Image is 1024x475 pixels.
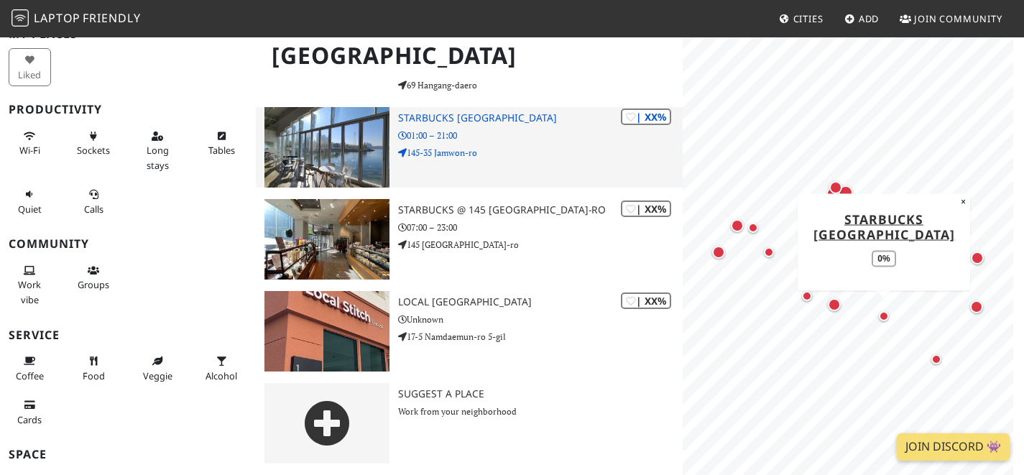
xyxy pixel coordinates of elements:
span: Quiet [18,203,42,216]
button: Close popup [956,193,970,209]
button: Wi-Fi [9,124,51,162]
span: Power sockets [77,144,110,157]
div: | XX% [621,200,671,217]
a: Starbucks [GEOGRAPHIC_DATA] [813,210,955,242]
div: Map marker [826,178,845,197]
div: Map marker [760,244,778,261]
span: Video/audio calls [84,203,103,216]
button: Alcohol [200,349,243,387]
h3: Space [9,448,247,461]
button: Sockets [73,124,115,162]
div: Map marker [709,243,728,262]
button: Long stays [137,124,179,177]
div: Map marker [744,219,762,236]
a: Suggest a Place Work from your neighborhood [256,383,683,464]
h3: Community [9,237,247,251]
span: Credit cards [17,413,42,426]
span: Work-friendly tables [208,144,235,157]
span: Food [83,369,105,382]
h3: Starbucks [GEOGRAPHIC_DATA] [398,112,683,124]
a: Cities [773,6,829,32]
span: Friendly [83,10,140,26]
div: Map marker [825,295,844,314]
h3: Productivity [9,103,247,116]
p: Unknown [398,313,683,326]
div: | XX% [621,109,671,125]
p: 145 [GEOGRAPHIC_DATA]-ro [398,238,683,252]
img: Local Stitch Cityhall [264,291,389,372]
div: Map marker [728,216,747,235]
span: Alcohol [206,369,237,382]
button: Groups [73,259,115,297]
span: Laptop [34,10,80,26]
span: Group tables [78,278,109,291]
h3: Service [9,328,247,342]
div: Map marker [967,298,986,316]
h3: Starbucks @ 145 [GEOGRAPHIC_DATA]-ro [398,204,683,216]
button: Food [73,349,115,387]
div: Map marker [836,183,856,203]
p: 145-35 Jamwon-ro [398,146,683,160]
h3: Suggest a Place [398,388,683,400]
a: Local Stitch Cityhall | XX% Local [GEOGRAPHIC_DATA] Unknown 17-5 Namdaemun-ro 5-gil [256,291,683,372]
span: Join Community [914,12,1002,25]
span: Veggie [143,369,172,382]
button: Quiet [9,183,51,221]
span: People working [18,278,41,305]
span: Coffee [16,369,44,382]
div: Map marker [823,185,840,202]
div: | XX% [621,292,671,309]
p: 17-5 Namdaemun-ro 5-gil [398,330,683,343]
a: Join Community [894,6,1008,32]
h3: My Places [9,27,247,41]
div: Map marker [928,351,945,368]
h1: [GEOGRAPHIC_DATA] [260,36,680,75]
span: Long stays [147,144,169,171]
button: Veggie [137,349,179,387]
img: Starbucks Seoul Wave Art Center [264,107,389,188]
a: Add [839,6,885,32]
button: Coffee [9,349,51,387]
img: gray-place-d2bdb4477600e061c01bd816cc0f2ef0cfcb1ca9e3ad78868dd16fb2af073a21.png [264,383,389,464]
span: Cities [793,12,824,25]
p: 07:00 – 23:00 [398,221,683,234]
div: 0% [872,250,895,267]
button: Work vibe [9,259,51,311]
div: Map marker [798,287,816,305]
a: LaptopFriendly LaptopFriendly [11,6,141,32]
a: Starbucks Seoul Wave Art Center | XX% Starbucks [GEOGRAPHIC_DATA] 01:00 – 21:00 145-35 Jamwon-ro [256,107,683,188]
span: Stable Wi-Fi [19,144,40,157]
img: LaptopFriendly [11,9,29,27]
button: Tables [200,124,243,162]
span: Add [859,12,880,25]
p: 01:00 – 21:00 [398,129,683,142]
div: Map marker [968,249,987,267]
img: Starbucks @ 145 Teheran-ro [264,199,389,280]
button: Calls [73,183,115,221]
a: Starbucks @ 145 Teheran-ro | XX% Starbucks @ 145 [GEOGRAPHIC_DATA]-ro 07:00 – 23:00 145 [GEOGRAPH... [256,199,683,280]
p: Work from your neighborhood [398,405,683,418]
div: Map marker [875,308,892,325]
button: Cards [9,393,51,431]
h3: Local [GEOGRAPHIC_DATA] [398,296,683,308]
